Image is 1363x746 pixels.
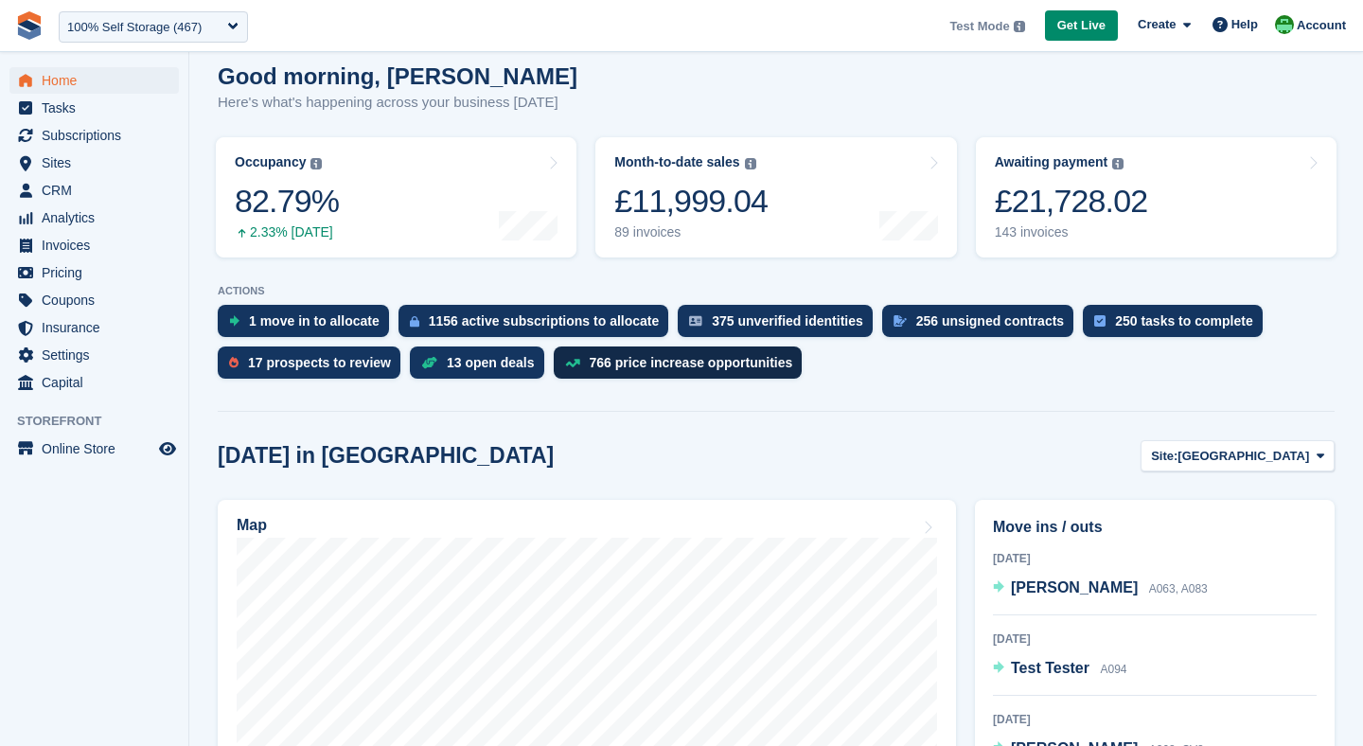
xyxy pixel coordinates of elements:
img: icon-info-grey-7440780725fd019a000dd9b08b2336e03edf1995a4989e88bcd33f0948082b44.svg [1014,21,1025,32]
a: 256 unsigned contracts [882,305,1083,346]
span: Test Tester [1011,660,1089,676]
a: Month-to-date sales £11,999.04 89 invoices [595,137,956,258]
h2: [DATE] in [GEOGRAPHIC_DATA] [218,443,554,469]
a: menu [9,95,179,121]
div: Occupancy [235,154,306,170]
span: Analytics [42,204,155,231]
div: 375 unverified identities [712,313,863,329]
span: Online Store [42,435,155,462]
img: task-75834270c22a3079a89374b754ae025e5fb1db73e45f91037f5363f120a921f8.svg [1094,315,1106,327]
div: 256 unsigned contracts [916,313,1064,329]
span: Site: [1151,447,1177,466]
span: Settings [42,342,155,368]
a: menu [9,287,179,313]
a: menu [9,342,179,368]
span: A094 [1100,663,1126,676]
div: [DATE] [993,550,1317,567]
div: [DATE] [993,711,1317,728]
span: Capital [42,369,155,396]
img: contract_signature_icon-13c848040528278c33f63329250d36e43548de30e8caae1d1a13099fd9432cc5.svg [894,315,907,327]
a: menu [9,204,179,231]
a: Get Live [1045,10,1118,42]
span: Help [1231,15,1258,34]
a: menu [9,67,179,94]
span: [GEOGRAPHIC_DATA] [1177,447,1309,466]
a: Preview store [156,437,179,460]
span: [PERSON_NAME] [1011,579,1138,595]
span: Test Mode [949,17,1009,36]
img: icon-info-grey-7440780725fd019a000dd9b08b2336e03edf1995a4989e88bcd33f0948082b44.svg [310,158,322,169]
img: verify_identity-adf6edd0f0f0b5bbfe63781bf79b02c33cf7c696d77639b501bdc392416b5a36.svg [689,315,702,327]
div: 766 price increase opportunities [590,355,793,370]
div: £11,999.04 [614,182,768,221]
a: Occupancy 82.79% 2.33% [DATE] [216,137,576,258]
span: Subscriptions [42,122,155,149]
h2: Move ins / outs [993,516,1317,539]
span: A063, A083 [1149,582,1208,595]
button: Site: [GEOGRAPHIC_DATA] [1141,440,1335,471]
span: Storefront [17,412,188,431]
a: Awaiting payment £21,728.02 143 invoices [976,137,1336,258]
a: 1 move in to allocate [218,305,398,346]
h1: Good morning, [PERSON_NAME] [218,63,577,89]
a: menu [9,259,179,286]
span: Invoices [42,232,155,258]
img: icon-info-grey-7440780725fd019a000dd9b08b2336e03edf1995a4989e88bcd33f0948082b44.svg [1112,158,1124,169]
a: 1156 active subscriptions to allocate [398,305,679,346]
a: 250 tasks to complete [1083,305,1272,346]
a: menu [9,122,179,149]
img: icon-info-grey-7440780725fd019a000dd9b08b2336e03edf1995a4989e88bcd33f0948082b44.svg [745,158,756,169]
div: 250 tasks to complete [1115,313,1253,329]
span: Sites [42,150,155,176]
a: menu [9,435,179,462]
div: 17 prospects to review [248,355,391,370]
div: Month-to-date sales [614,154,739,170]
span: CRM [42,177,155,204]
p: ACTIONS [218,285,1335,297]
a: menu [9,150,179,176]
img: move_ins_to_allocate_icon-fdf77a2bb77ea45bf5b3d319d69a93e2d87916cf1d5bf7949dd705db3b84f3ca.svg [229,315,239,327]
img: active_subscription_to_allocate_icon-d502201f5373d7db506a760aba3b589e785aa758c864c3986d89f69b8ff3... [410,315,419,328]
div: 100% Self Storage (467) [67,18,202,37]
div: 1 move in to allocate [249,313,380,329]
span: Create [1138,15,1176,34]
a: 17 prospects to review [218,346,410,388]
a: menu [9,232,179,258]
img: deal-1b604bf984904fb50ccaf53a9ad4b4a5d6e5aea283cecdc64d6e3604feb123c2.svg [421,356,437,369]
span: Home [42,67,155,94]
div: [DATE] [993,631,1317,648]
div: 143 invoices [995,224,1148,240]
div: Awaiting payment [995,154,1108,170]
img: price_increase_opportunities-93ffe204e8149a01c8c9dc8f82e8f89637d9d84a8eef4429ea346261dce0b2c0.svg [565,359,580,367]
img: prospect-51fa495bee0391a8d652442698ab0144808aea92771e9ea1ae160a38d050c398.svg [229,357,239,368]
a: 766 price increase opportunities [554,346,812,388]
span: Coupons [42,287,155,313]
div: 1156 active subscriptions to allocate [429,313,660,329]
span: Account [1297,16,1346,35]
a: menu [9,177,179,204]
span: Tasks [42,95,155,121]
a: menu [9,369,179,396]
div: 89 invoices [614,224,768,240]
div: 82.79% [235,182,339,221]
div: 13 open deals [447,355,535,370]
div: 2.33% [DATE] [235,224,339,240]
a: Test Tester A094 [993,657,1126,682]
a: 375 unverified identities [678,305,882,346]
span: Pricing [42,259,155,286]
img: stora-icon-8386f47178a22dfd0bd8f6a31ec36ba5ce8667c1dd55bd0f319d3a0aa187defe.svg [15,11,44,40]
div: £21,728.02 [995,182,1148,221]
p: Here's what's happening across your business [DATE] [218,92,577,114]
a: 13 open deals [410,346,554,388]
img: Laura Carlisle [1275,15,1294,34]
a: [PERSON_NAME] A063, A083 [993,577,1208,601]
h2: Map [237,517,267,534]
span: Insurance [42,314,155,341]
a: menu [9,314,179,341]
span: Get Live [1057,16,1106,35]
